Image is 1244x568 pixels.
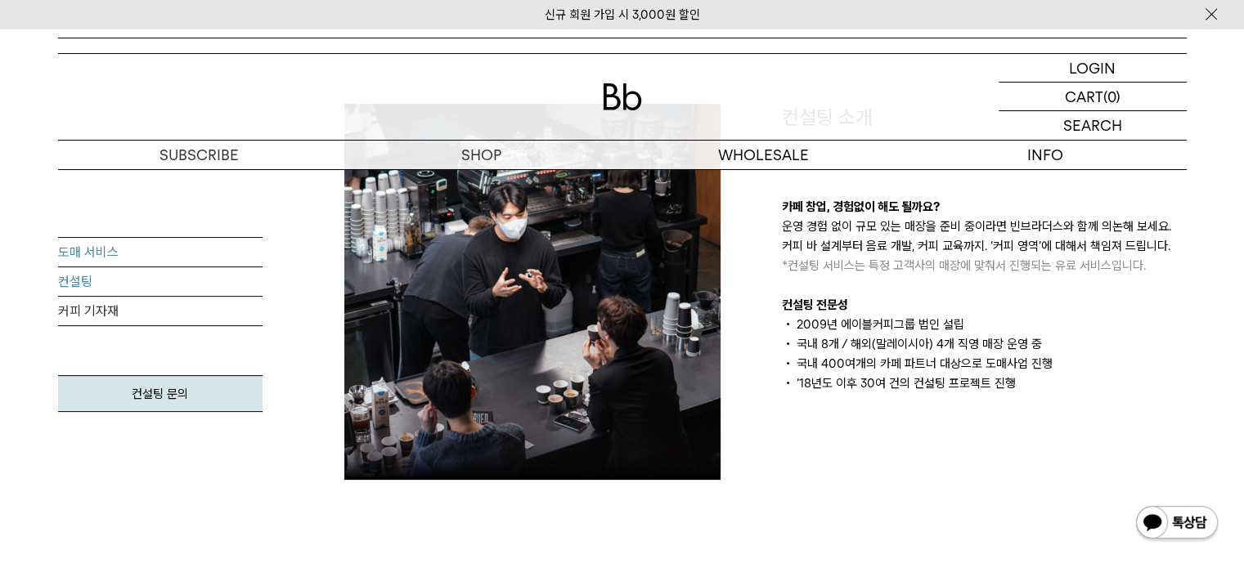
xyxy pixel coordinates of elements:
[782,334,1187,354] li: 국내 8개 / 해외(말레이시아) 4개 직영 매장 운영 중
[1069,54,1116,82] p: LOGIN
[782,354,1187,373] li: 국내 400여개의 카페 파트너 대상으로 도매사업 진행
[782,295,1187,315] p: 컨설팅 전문성
[603,83,642,110] img: 로고
[999,83,1187,111] a: CART (0)
[905,141,1187,169] p: INFO
[58,238,263,267] a: 도매 서비스
[999,54,1187,83] a: LOGIN
[1063,111,1122,140] p: SEARCH
[622,141,905,169] p: WHOLESALE
[1134,504,1219,543] img: 카카오톡 채널 1:1 채팅 버튼
[782,373,1187,393] li: ‘18년도 이후 30여 건의 컨설팅 프로젝트 진행
[1065,83,1103,110] p: CART
[545,7,700,22] a: 신규 회원 가입 시 3,000원 할인
[782,258,1146,273] span: *컨설팅 서비스는 특정 고객사의 매장에 맞춰서 진행되는 유료 서비스입니다.
[1103,83,1120,110] p: (0)
[58,297,263,326] a: 커피 기자재
[58,141,340,169] a: SUBSCRIBE
[782,197,1187,217] p: 카페 창업, 경험없이 해도 될까요?
[782,315,1187,334] li: 2009년 에이블커피그룹 법인 설립
[782,217,1187,275] p: 운영 경험 없이 규모 있는 매장을 준비 중이라면 빈브라더스와 함께 의논해 보세요. 커피 바 설계부터 음료 개발, 커피 교육까지. ‘커피 영역’에 대해서 책임져 드립니다.
[340,141,622,169] a: SHOP
[58,375,263,412] a: 컨설팅 문의
[58,267,263,297] a: 컨설팅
